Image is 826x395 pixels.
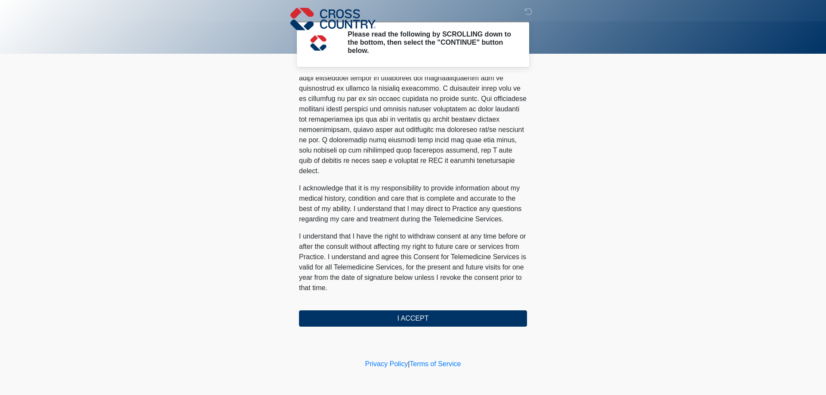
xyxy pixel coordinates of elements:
[299,310,527,327] button: I ACCEPT
[365,360,408,367] a: Privacy Policy
[408,360,410,367] a: |
[299,183,527,224] p: I acknowledge that it is my responsibility to provide information about my medical history, condi...
[348,30,514,55] h2: Please read the following by SCROLLING down to the bottom, then select the "CONTINUE" button below.
[305,30,331,56] img: Agent Avatar
[410,360,461,367] a: Terms of Service
[299,231,527,293] p: I understand that I have the right to withdraw consent at any time before or after the consult wi...
[290,6,376,31] img: Cross Country Logo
